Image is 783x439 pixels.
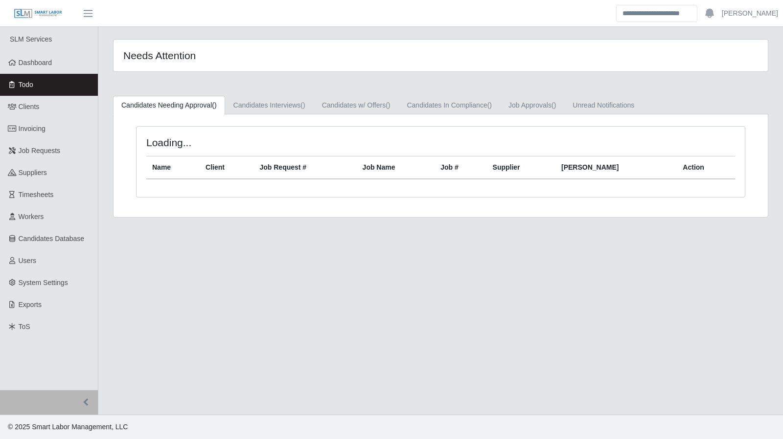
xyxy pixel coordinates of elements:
a: Job Approvals [500,96,564,115]
a: [PERSON_NAME] [722,8,778,19]
span: Todo [19,81,33,88]
span: () [487,101,492,109]
th: [PERSON_NAME] [555,156,677,179]
span: Clients [19,103,40,110]
th: Job Name [357,156,435,179]
span: () [552,101,556,109]
span: ToS [19,323,30,330]
span: () [212,101,216,109]
th: Name [146,156,200,179]
a: Candidates Interviews [225,96,314,115]
span: Exports [19,301,42,308]
span: Dashboard [19,59,52,66]
span: Job Requests [19,147,61,154]
span: SLM Services [10,35,52,43]
th: Client [200,156,253,179]
th: Job Request # [253,156,356,179]
span: () [386,101,390,109]
span: © 2025 Smart Labor Management, LLC [8,423,128,431]
span: Users [19,257,37,264]
a: Candidates w/ Offers [314,96,399,115]
h4: Loading... [146,136,383,149]
span: Suppliers [19,169,47,176]
a: Candidates In Compliance [398,96,500,115]
span: Invoicing [19,125,46,132]
span: Timesheets [19,191,54,198]
h4: Needs Attention [123,49,379,62]
a: Unread Notifications [564,96,643,115]
th: Action [677,156,735,179]
span: Candidates Database [19,235,85,242]
img: SLM Logo [14,8,63,19]
span: Workers [19,213,44,220]
th: Job # [435,156,486,179]
th: Supplier [487,156,555,179]
span: () [300,101,305,109]
span: System Settings [19,279,68,286]
input: Search [616,5,697,22]
a: Candidates Needing Approval [113,96,225,115]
